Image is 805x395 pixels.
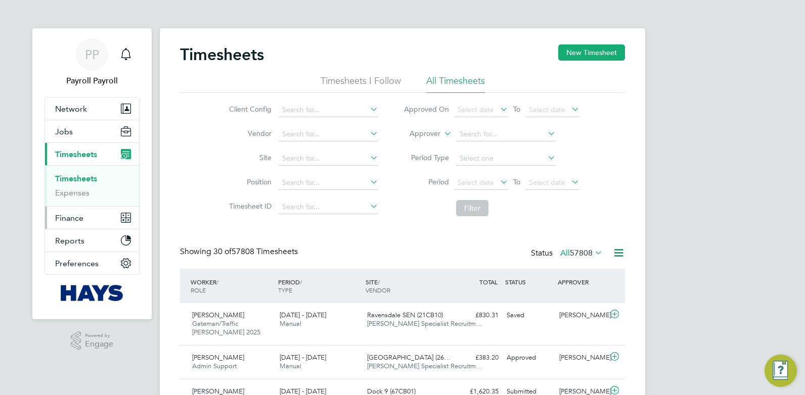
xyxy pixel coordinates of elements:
[85,331,113,340] span: Powered by
[503,273,555,291] div: STATUS
[456,127,556,141] input: Search for...
[55,259,99,268] span: Preferences
[55,104,87,114] span: Network
[555,350,608,366] div: [PERSON_NAME]
[395,129,440,139] label: Approver
[32,28,152,319] nav: Main navigation
[570,248,593,258] span: 57808
[278,286,292,294] span: TYPE
[367,353,451,362] span: [GEOGRAPHIC_DATA] (26…
[45,252,139,274] button: Preferences
[510,103,523,116] span: To
[450,350,503,366] div: £383.20
[279,200,378,214] input: Search for...
[279,152,378,166] input: Search for...
[55,127,73,136] span: Jobs
[558,44,625,61] button: New Timesheet
[363,273,451,299] div: SITE
[85,48,99,61] span: PP
[226,153,272,162] label: Site
[458,105,494,114] span: Select date
[55,213,83,223] span: Finance
[280,353,326,362] span: [DATE] - [DATE]
[44,285,140,301] a: Go to home page
[226,202,272,211] label: Timesheet ID
[180,44,264,65] h2: Timesheets
[55,150,97,159] span: Timesheets
[279,127,378,141] input: Search for...
[456,200,488,216] button: Filter
[366,286,390,294] span: VENDOR
[555,307,608,324] div: [PERSON_NAME]
[55,236,84,245] span: Reports
[280,319,301,328] span: Manual
[321,75,401,93] li: Timesheets I Follow
[44,75,140,87] span: Payroll Payroll
[45,207,139,229] button: Finance
[55,188,90,197] a: Expenses
[192,311,244,319] span: [PERSON_NAME]
[560,248,603,258] label: All
[71,331,114,351] a: Powered byEngage
[367,311,443,319] span: Ravensdale SEN (21CB10)
[503,307,555,324] div: Saved
[456,152,556,166] input: Select one
[280,311,326,319] span: [DATE] - [DATE]
[192,319,260,336] span: Gateman/Traffic [PERSON_NAME] 2025
[479,278,498,286] span: TOTAL
[300,278,302,286] span: /
[279,103,378,117] input: Search for...
[45,120,139,142] button: Jobs
[213,246,298,257] span: 57808 Timesheets
[529,105,565,114] span: Select date
[503,350,555,366] div: Approved
[226,177,272,186] label: Position
[226,105,272,114] label: Client Config
[226,129,272,138] label: Vendor
[367,319,482,328] span: [PERSON_NAME] Specialist Recruitm…
[45,143,139,165] button: Timesheets
[404,177,449,186] label: Period
[45,97,139,120] button: Network
[367,362,482,370] span: [PERSON_NAME] Specialist Recruitm…
[85,340,113,349] span: Engage
[531,246,605,261] div: Status
[55,174,97,183] a: Timesheets
[45,165,139,206] div: Timesheets
[192,353,244,362] span: [PERSON_NAME]
[216,278,218,286] span: /
[44,38,140,87] a: PPPayroll Payroll
[765,355,797,387] button: Engage Resource Center
[188,273,276,299] div: WORKER
[192,362,237,370] span: Admin Support
[45,229,139,252] button: Reports
[191,286,206,294] span: ROLE
[458,178,494,187] span: Select date
[280,362,301,370] span: Manual
[450,307,503,324] div: £830.31
[61,285,124,301] img: hays-logo-retina.png
[510,175,523,188] span: To
[426,75,485,93] li: All Timesheets
[276,273,363,299] div: PERIOD
[529,178,565,187] span: Select date
[180,246,300,257] div: Showing
[213,246,232,257] span: 30 of
[404,153,449,162] label: Period Type
[555,273,608,291] div: APPROVER
[404,105,449,114] label: Approved On
[279,176,378,190] input: Search for...
[378,278,380,286] span: /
